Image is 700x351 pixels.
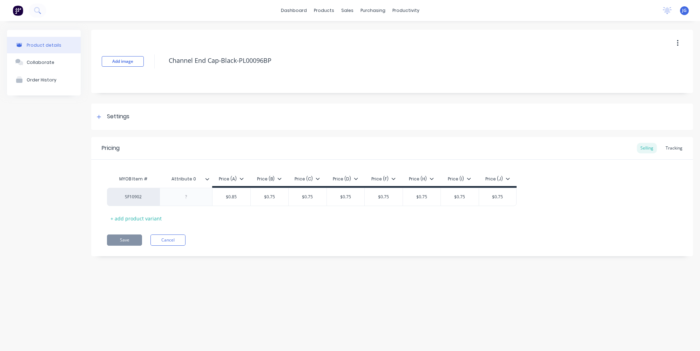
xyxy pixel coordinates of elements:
[107,112,129,121] div: Settings
[102,56,144,67] button: Add image
[27,60,54,65] div: Collaborate
[7,53,81,71] button: Collaborate
[107,213,165,224] div: + add product variant
[150,234,186,246] button: Cancel
[102,144,120,152] div: Pricing
[295,176,320,182] div: Price (C)
[389,5,423,16] div: productivity
[479,188,517,206] div: $0.75
[27,77,56,82] div: Order History
[409,176,434,182] div: Price (H)
[107,188,517,206] div: SF10902$0.85$0.75$0.75$0.75$0.75$0.75$0.75$0.75
[7,37,81,53] button: Product details
[371,176,396,182] div: Price (F)
[165,52,630,69] textarea: Channel End Cap-Black-PL00096BP
[357,5,389,16] div: purchasing
[448,176,471,182] div: Price (I)
[441,188,479,206] div: $0.75
[338,5,357,16] div: sales
[637,143,657,153] div: Selling
[333,176,358,182] div: Price (D)
[485,176,510,182] div: Price (J)
[13,5,23,16] img: Factory
[310,5,338,16] div: products
[403,188,441,206] div: $0.75
[289,188,327,206] div: $0.75
[257,176,282,182] div: Price (B)
[160,172,212,186] div: Attribute 0
[219,176,244,182] div: Price (A)
[114,194,153,200] div: SF10902
[327,188,365,206] div: $0.75
[365,188,403,206] div: $0.75
[251,188,289,206] div: $0.75
[213,188,250,206] div: $0.85
[662,143,686,153] div: Tracking
[107,234,142,246] button: Save
[682,7,687,14] span: JG
[27,42,61,48] div: Product details
[107,172,160,186] div: MYOB Item #
[160,170,208,188] div: Attribute 0
[7,71,81,88] button: Order History
[277,5,310,16] a: dashboard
